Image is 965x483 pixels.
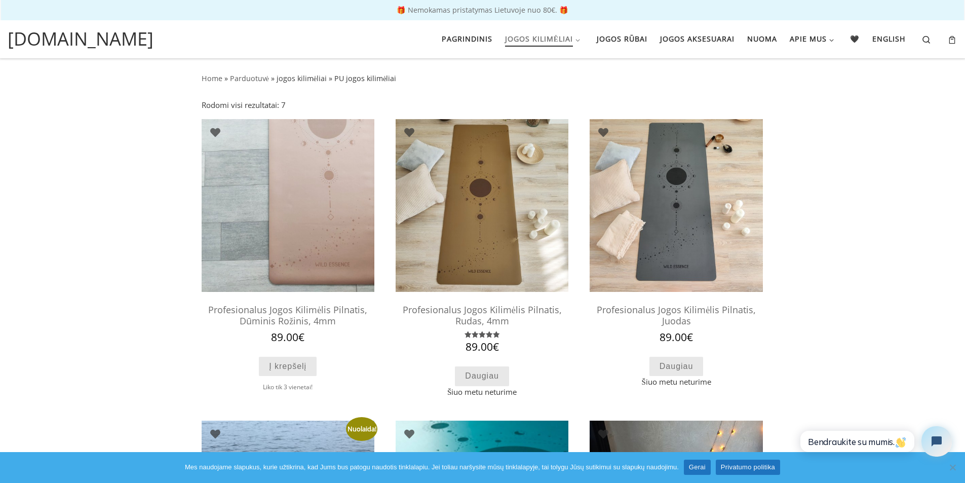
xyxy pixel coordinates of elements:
a: Home [202,73,222,83]
a: Jogos rūbai [593,28,650,50]
a: Add to cart: “Profesionalus Jogos Kilimėlis Pilnatis, Dūminis Rožinis, 4mm” [259,357,317,377]
p: Rodomi visi rezultatai: 7 [202,99,286,111]
bdi: 89.00 [466,340,499,354]
span: » [329,73,332,83]
bdi: 89.00 [660,330,693,344]
span: € [493,340,499,354]
a: 🖤 [847,28,863,50]
p: 🎁 Nemokamas pristatymas Lietuvoje nuo 80€. 🎁 [10,7,955,14]
a: Daugiau informacijos apie “Profesionalus Jogos Kilimėlis Pilnatis, Juodas” [649,357,704,377]
span: Šiuo metu neturime [396,386,568,398]
span: Jogos rūbai [597,28,647,47]
a: Privatumo politika [716,460,780,475]
a: Jogos aksesuarai [657,28,738,50]
span: » [271,73,275,83]
a: [DOMAIN_NAME] [8,25,153,53]
span: Nuoma [747,28,777,47]
h2: Profesionalus Jogos Kilimėlis Pilnatis, Juodas [590,300,762,331]
a: profesionalus jogos kilimelisjogos kilimelisProfesionalus Jogos Kilimėlis Pilnatis, Dūminis Rožin... [202,119,374,344]
span: Jogos aksesuarai [660,28,735,47]
iframe: Tidio Chat [788,418,960,465]
a: Parduotuvė [230,73,269,83]
span: Jogos kilimėliai [505,28,573,47]
a: Daugiau informacijos apie “Profesionalus Jogos Kilimėlis Pilnatis, Rudas, 4mm” [455,366,509,386]
span: PU jogos kilimėliai [334,73,396,83]
span: 🖤 [850,28,860,47]
bdi: 89.00 [271,330,304,344]
span: Ne [947,462,957,472]
span: English [872,28,906,47]
a: jogos kilimėliai [277,73,327,83]
span: Mes naudojame slapukus, kurie užtikrina, kad Jums bus patogu naudotis tinklalapiu. Jei toliau nar... [185,462,679,472]
a: profesionalus jogos kilimėlisprofesionalus jogos kilimėlisProfesionalus Jogos Kilimėlis Pilnatis,... [590,119,762,344]
a: Gerai [684,460,711,475]
span: Nuolaida! [346,417,377,441]
span: Įvertinimas: iš 5 [465,331,499,367]
a: Pagrindinis [438,28,495,50]
span: Apie mus [790,28,827,47]
span: € [298,330,304,344]
span: » [224,73,228,83]
span: € [687,330,693,344]
a: neslystantis jogos kilimelisneslystantis jogos kilimelisProfesionalus Jogos Kilimėlis Pilnatis, R... [396,119,568,353]
h2: Profesionalus Jogos Kilimėlis Pilnatis, Dūminis Rožinis, 4mm [202,300,374,331]
h2: Profesionalus Jogos Kilimėlis Pilnatis, Rudas, 4mm [396,300,568,331]
span: Šiuo metu neturime [590,376,762,388]
span: Pagrindinis [442,28,492,47]
a: Jogos kilimėliai [501,28,587,50]
div: Liko tik 3 vienetai! [202,381,374,393]
a: English [869,28,909,50]
div: Įvertinimas: 5.00 iš 5 [465,331,499,338]
a: Nuoma [744,28,780,50]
